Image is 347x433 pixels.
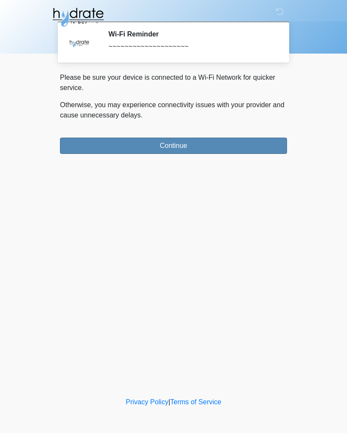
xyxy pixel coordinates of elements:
p: Please be sure your device is connected to a Wi-Fi Network for quicker service. [60,72,287,93]
button: Continue [60,138,287,154]
img: Agent Avatar [66,30,92,56]
span: . [141,111,143,119]
img: Hydrate IV Bar - Fort Collins Logo [51,6,105,28]
p: Otherwise, you may experience connectivity issues with your provider and cause unnecessary delays [60,100,287,120]
a: Terms of Service [170,398,221,406]
div: ~~~~~~~~~~~~~~~~~~~~ [108,42,274,52]
a: Privacy Policy [126,398,169,406]
a: | [168,398,170,406]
